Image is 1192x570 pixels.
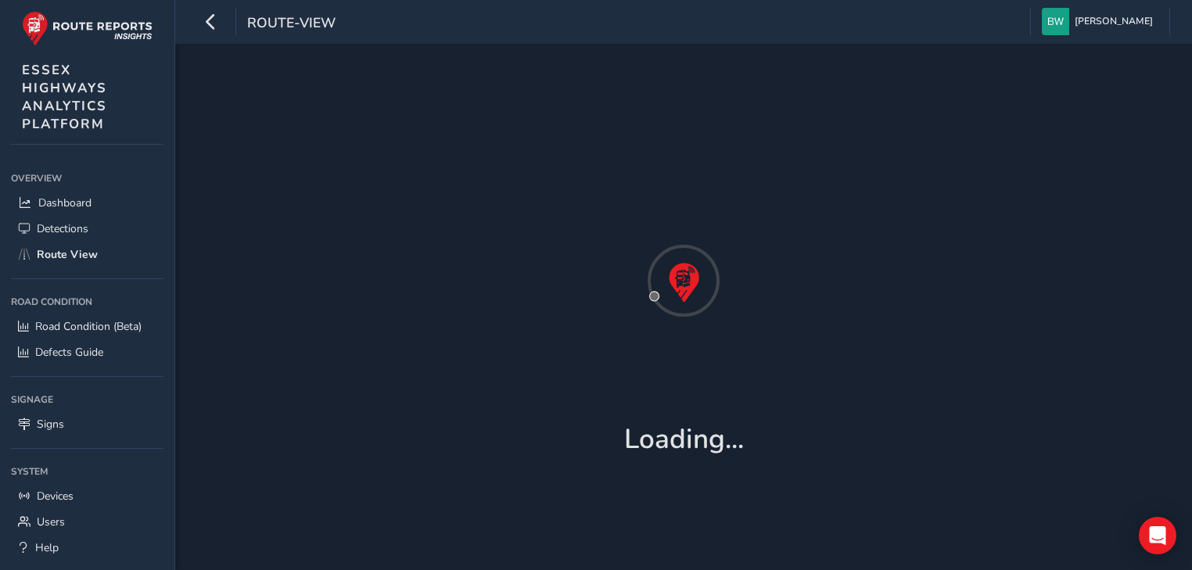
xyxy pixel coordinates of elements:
[38,195,92,210] span: Dashboard
[11,411,163,437] a: Signs
[11,314,163,339] a: Road Condition (Beta)
[35,319,142,334] span: Road Condition (Beta)
[22,11,153,46] img: rr logo
[1042,8,1069,35] img: diamond-layout
[1139,517,1176,554] div: Open Intercom Messenger
[35,540,59,555] span: Help
[11,290,163,314] div: Road Condition
[247,13,336,35] span: route-view
[11,460,163,483] div: System
[11,167,163,190] div: Overview
[22,61,107,133] span: ESSEX HIGHWAYS ANALYTICS PLATFORM
[37,221,88,236] span: Detections
[624,423,744,456] h1: Loading...
[1075,8,1153,35] span: [PERSON_NAME]
[11,509,163,535] a: Users
[11,216,163,242] a: Detections
[11,483,163,509] a: Devices
[11,190,163,216] a: Dashboard
[11,388,163,411] div: Signage
[37,247,98,262] span: Route View
[37,489,74,504] span: Devices
[35,345,103,360] span: Defects Guide
[11,242,163,267] a: Route View
[11,339,163,365] a: Defects Guide
[37,514,65,529] span: Users
[1042,8,1158,35] button: [PERSON_NAME]
[11,535,163,561] a: Help
[37,417,64,432] span: Signs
